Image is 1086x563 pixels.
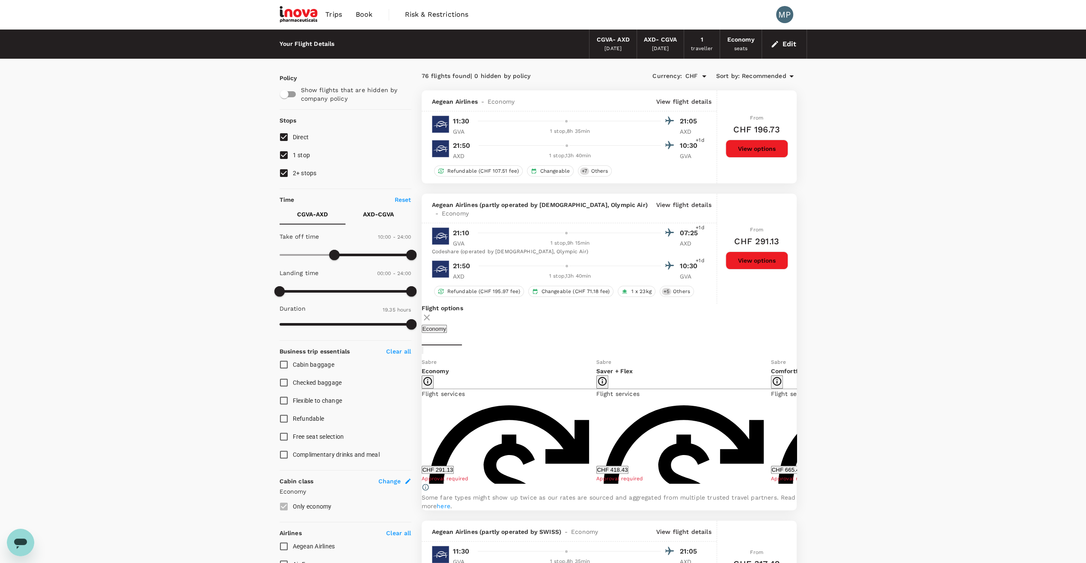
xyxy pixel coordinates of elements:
[644,35,677,45] div: AXD - CGVA
[596,476,643,482] span: Approval required
[422,493,797,510] p: Some fare types might show up twice as our rates are sourced and aggregated from multiple trusted...
[662,288,671,295] span: + 5
[571,527,598,536] span: Economy
[422,390,465,397] span: Flight services
[325,9,342,20] span: Trips
[453,228,470,238] p: 21:10
[280,195,295,204] p: Time
[771,359,786,365] span: Sabre
[405,9,469,20] span: Risk & Restrictions
[734,234,779,248] h6: CHF 291.13
[726,252,788,270] button: View options
[733,123,780,136] h6: CHF 196.73
[453,261,470,271] p: 21:50
[750,549,763,555] span: From
[293,415,324,422] span: Refundable
[604,45,622,53] div: [DATE]
[422,367,596,375] p: Economy
[691,45,713,53] div: traveller
[596,466,629,474] button: CHF 418.43
[280,304,306,313] p: Duration
[437,503,450,509] a: here
[280,117,297,124] strong: Stops
[293,379,342,386] span: Checked baggage
[698,70,710,82] button: Open
[680,141,701,151] p: 10:30
[587,168,611,175] span: Others
[656,97,711,106] p: View flight details
[432,116,449,133] img: A3
[771,476,818,482] span: Approval required
[596,367,771,375] p: Saver + Flex
[293,503,332,510] span: Only economy
[378,477,401,485] span: Change
[696,257,704,265] span: +1d
[701,35,703,45] div: 1
[596,35,629,45] div: CGVA - AXD
[771,466,803,474] button: CHF 665.40
[280,74,287,82] p: Policy
[422,72,609,81] div: 76 flights found | 0 hidden by policy
[716,72,740,81] span: Sort by :
[742,72,786,81] span: Recommended
[696,224,704,232] span: +1d
[453,141,470,151] p: 21:50
[363,210,394,219] p: AXD - CGVA
[395,195,411,204] p: Reset
[596,359,612,365] span: Sabre
[432,209,442,218] span: -
[618,286,655,297] div: 1 x 23kg
[578,165,612,177] div: +7Others
[527,165,574,177] div: Changeable
[734,45,748,53] div: seats
[656,527,711,536] p: View flight details
[386,347,411,356] p: Clear all
[680,127,701,136] p: AXD
[293,451,380,458] span: Complimentary drinks and meal
[453,152,474,160] p: AXD
[652,72,681,81] span: Currency :
[453,239,474,248] p: GVA
[727,35,754,45] div: Economy
[432,261,449,278] img: A3
[478,97,488,106] span: -
[660,286,694,297] div: +5Others
[432,527,561,536] span: Aegean Airlines (partly operated by SWISS)
[356,9,373,20] span: Book
[680,116,701,126] p: 21:05
[434,286,524,297] div: Refundable (CHF 195.97 fee)
[432,248,701,256] div: Codeshare (operated by [DEMOGRAPHIC_DATA], Olympic Air)
[479,239,661,248] div: 1 stop , 9h 15min
[293,170,317,177] span: 2+ stops
[580,168,589,175] span: + 7
[280,478,314,485] strong: Cabin class
[528,286,614,297] div: Changeable (CHF 71.18 fee)
[432,140,449,157] img: A3
[280,5,319,24] img: iNova Pharmaceuticals
[280,487,411,496] p: Economy
[293,152,310,159] span: 1 stop
[442,209,469,218] span: Economy
[479,127,661,136] div: 1 stop , 8h 35min
[652,45,669,53] div: [DATE]
[726,140,788,158] button: View options
[280,269,319,277] p: Landing time
[422,359,437,365] span: Sabre
[656,201,711,218] p: View flight details
[628,288,655,295] span: 1 x 23kg
[378,234,411,240] span: 10:00 - 24:00
[680,261,701,271] p: 10:30
[444,168,522,175] span: Refundable (CHF 107.51 fee)
[696,136,704,145] span: +1d
[479,152,661,160] div: 1 stop , 13h 40min
[301,86,405,103] p: Show flights that are hidden by company policy
[293,433,344,440] span: Free seat selection
[7,529,34,556] iframe: Button to launch messaging window
[297,210,328,219] p: CGVA - AXD
[422,466,454,474] button: CHF 291.13
[293,134,309,141] span: Direct
[680,239,701,248] p: AXD
[596,390,640,397] span: Flight services
[776,6,793,23] div: MP
[293,361,334,368] span: Cabin baggage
